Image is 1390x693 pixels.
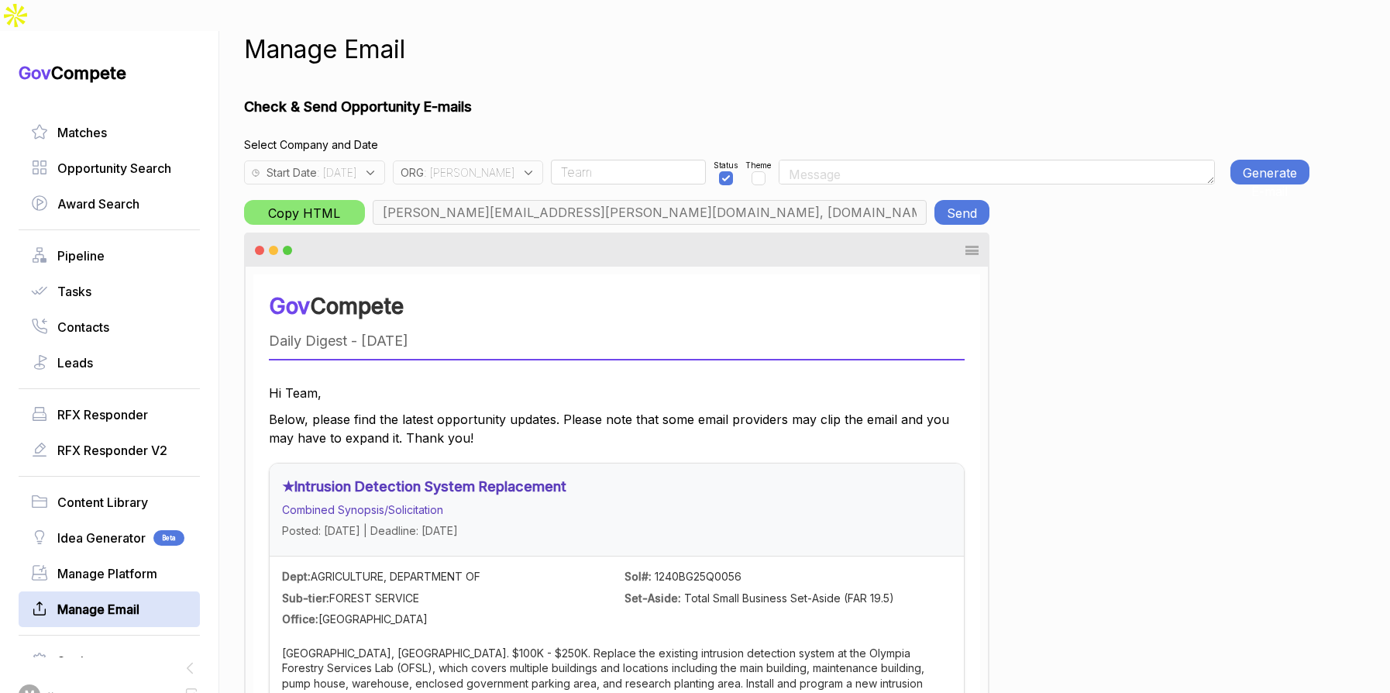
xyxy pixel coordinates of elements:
[57,441,167,460] span: RFX Responder V2
[282,591,609,606] div: FOREST SERVICE
[269,293,310,319] span: Gov
[624,591,681,605] strong: Set-Aside:
[310,293,404,319] span: Compete
[424,164,514,181] span: : [PERSON_NAME]
[684,591,894,605] span: Total Small Business Set-Aside (FAR 19.5)
[31,405,188,424] a: RFX Responder
[551,160,706,184] input: User FirstName
[282,503,443,516] span: Combined Synopsis/Solicitation
[401,164,424,181] span: ORG
[57,353,93,372] span: Leads
[624,570,652,583] strong: Sol#:
[31,282,188,301] a: Tasks
[244,200,365,225] button: Copy HTML
[31,652,188,671] a: Settings
[57,564,157,583] span: Manage Platform
[31,318,188,336] a: Contacts
[57,652,105,671] span: Settings
[317,164,356,181] span: : [DATE]
[282,591,329,605] strong: Sub-tier:
[31,600,188,619] a: Manage Email
[282,612,609,627] div: [GEOGRAPHIC_DATA]
[57,529,146,547] span: Idea Generator
[31,247,188,265] a: Pipeline
[31,441,188,460] a: RFX Responder V2
[57,282,91,301] span: Tasks
[1230,160,1309,184] button: Generate E-mail
[57,159,171,178] span: Opportunity Search
[31,195,188,213] a: Award Search
[282,476,938,497] h3: ★
[31,529,188,547] a: Idea GeneratorBeta
[282,612,318,626] strong: Office:
[153,530,184,546] span: Beta
[244,31,405,68] h1: Manage Email
[269,384,965,402] p: Hi Team,
[31,353,188,372] a: Leads
[31,159,188,178] a: Opportunity Search
[267,164,317,181] span: Start Date
[57,247,105,265] span: Pipeline
[57,600,139,619] span: Manage Email
[244,96,1309,117] h1: Check & Send Opportunity E-mails
[57,123,107,142] span: Matches
[269,330,965,351] div: Daily Digest - [DATE]
[244,136,1309,153] h4: Select Company and Date
[934,200,989,225] button: Send
[57,493,148,512] span: Content Library
[57,405,148,424] span: RFX Responder
[714,160,738,171] span: Status
[282,569,609,584] div: AGRICULTURE, DEPARTMENT OF
[294,478,566,495] a: Intrusion Detection System Replacement
[19,62,200,84] h1: Compete
[655,570,741,583] span: 1240BG25Q0056
[31,123,188,142] a: Matches
[31,564,188,583] a: Manage Platform
[745,160,771,171] span: Theme
[57,318,109,336] span: Contacts
[282,570,311,583] strong: Dept:
[31,493,188,512] a: Content Library
[373,200,927,225] input: Emails
[282,522,951,539] div: Posted: [DATE] | Deadline: [DATE]
[57,195,139,213] span: Award Search
[269,410,965,447] p: Below, please find the latest opportunity updates. Please note that some email providers may clip...
[19,63,51,83] span: Gov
